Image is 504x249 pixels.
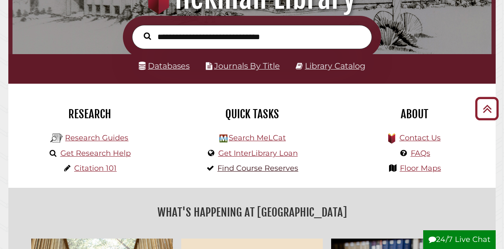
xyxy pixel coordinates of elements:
a: Contact Us [399,133,441,142]
a: Journals By Title [214,61,280,71]
a: Back to Top [472,102,502,115]
a: Research Guides [65,133,128,142]
a: Floor Maps [400,164,441,173]
a: Get InterLibrary Loan [218,149,298,158]
a: Search MeLCat [229,133,286,142]
h2: Quick Tasks [177,107,327,121]
a: Citation 101 [74,164,117,173]
button: Search [140,30,155,42]
img: Hekman Library Logo [50,132,63,144]
a: Get Research Help [60,149,131,158]
h2: Research [15,107,165,121]
a: Databases [139,61,190,71]
a: Library Catalog [305,61,365,71]
img: Hekman Library Logo [220,134,227,142]
h2: What's Happening at [GEOGRAPHIC_DATA] [15,203,489,222]
i: Search [144,32,151,40]
a: FAQs [411,149,430,158]
h2: About [339,107,489,121]
a: Find Course Reserves [217,164,298,173]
